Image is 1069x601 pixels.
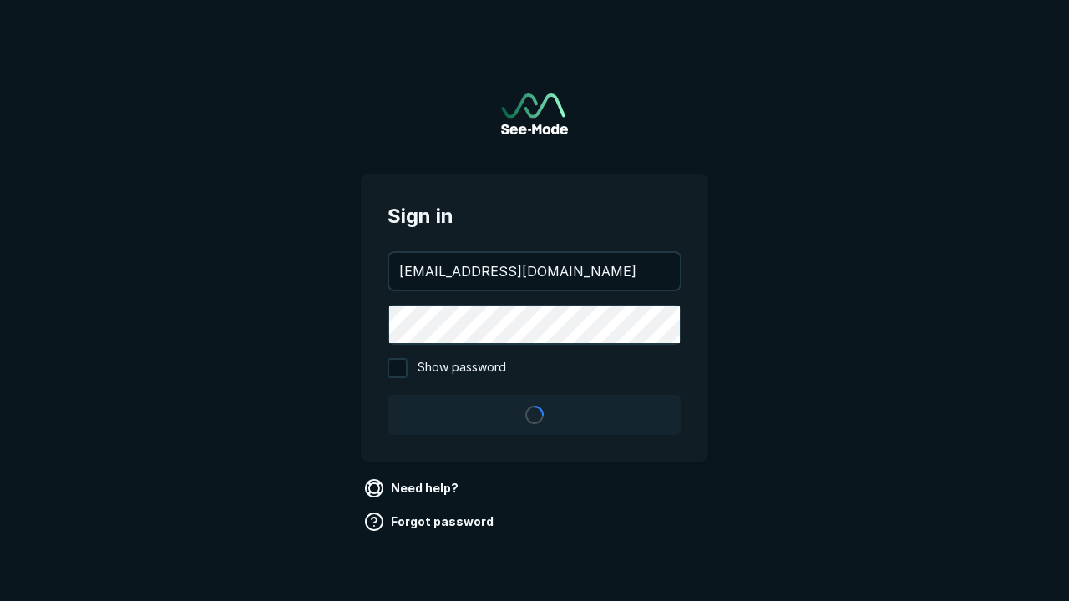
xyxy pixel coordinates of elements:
span: Sign in [388,201,681,231]
img: See-Mode Logo [501,93,568,134]
span: Show password [418,358,506,378]
a: Go to sign in [501,93,568,134]
a: Forgot password [361,508,500,535]
input: your@email.com [389,253,680,290]
a: Need help? [361,475,465,502]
